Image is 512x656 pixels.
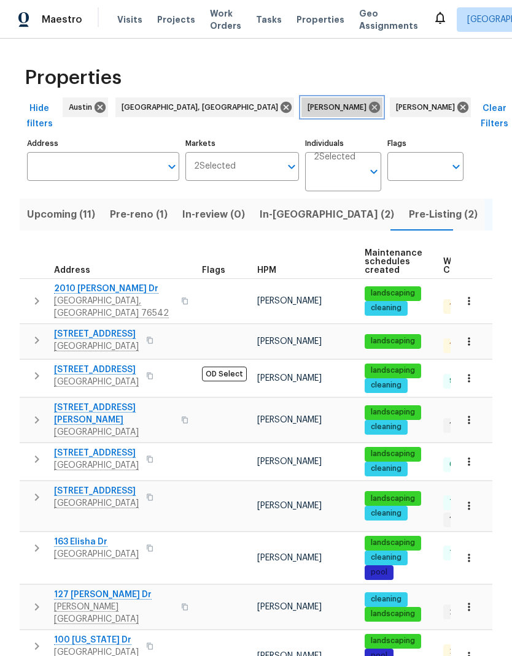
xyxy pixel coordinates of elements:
span: Clear Filters [479,101,509,131]
span: cleaning [366,552,406,563]
div: [PERSON_NAME] [301,97,382,117]
span: In-review (0) [182,206,245,223]
span: cleaning [366,380,406,391]
button: Open [365,163,382,180]
span: cleaning [366,422,406,432]
span: [PERSON_NAME] [308,101,371,113]
span: Properties [25,72,122,84]
span: 9 Done [444,376,480,386]
span: 7 Done [444,548,480,559]
span: 1 QC [444,340,471,351]
span: [GEOGRAPHIC_DATA], [GEOGRAPHIC_DATA] [122,101,283,113]
label: Markets [185,140,300,147]
span: Tasks [256,15,282,24]
button: Open [448,158,465,175]
span: Maestro [42,13,82,26]
div: [GEOGRAPHIC_DATA], [GEOGRAPHIC_DATA] [115,97,294,117]
span: cleaning [366,508,406,519]
span: 2 Selected [314,152,355,162]
span: landscaping [366,365,420,376]
span: [PERSON_NAME] [257,457,322,466]
span: Properties [297,13,344,26]
span: Flags [202,266,225,275]
span: 2 Selected [194,161,236,172]
span: In-[GEOGRAPHIC_DATA] (2) [260,206,394,223]
label: Individuals [305,140,381,147]
span: cleaning [366,303,406,313]
span: landscaping [366,636,420,646]
div: Austin [63,97,108,117]
span: 2 WIP [444,607,474,617]
button: Open [163,158,180,175]
span: landscaping [366,336,420,346]
span: Work Orders [210,7,241,32]
span: [PERSON_NAME] [257,603,322,611]
span: 7 Done [444,497,480,508]
span: [PERSON_NAME] [257,374,322,383]
span: Upcoming (11) [27,206,95,223]
span: Geo Assignments [359,7,418,32]
span: [PERSON_NAME] [257,416,322,424]
span: HPM [257,266,276,275]
span: Maintenance schedules created [365,249,422,275]
button: Open [283,158,300,175]
div: [PERSON_NAME] [390,97,471,117]
span: Pre-reno (1) [110,206,168,223]
span: landscaping [366,449,420,459]
label: Address [27,140,179,147]
span: cleaning [366,463,406,474]
span: Address [54,266,90,275]
span: landscaping [366,494,420,504]
span: 6 Done [444,459,480,470]
span: cleaning [366,594,406,605]
span: [PERSON_NAME] [257,554,322,562]
span: Hide filters [25,101,54,131]
button: Hide filters [20,97,59,135]
span: landscaping [366,609,420,619]
span: 1 WIP [444,420,472,430]
span: [PERSON_NAME] [257,297,322,305]
span: OD Select [202,367,247,381]
label: Flags [387,140,464,147]
span: Visits [117,13,142,26]
span: [PERSON_NAME] [257,337,322,346]
span: Pre-Listing (2) [409,206,478,223]
span: Projects [157,13,195,26]
span: landscaping [366,538,420,548]
span: pool [366,567,392,578]
span: [PERSON_NAME] [257,502,322,510]
span: 1 QC [444,301,471,311]
span: landscaping [366,407,420,418]
span: [PERSON_NAME] [396,101,460,113]
span: 1 Accepted [444,514,496,525]
span: Austin [69,101,97,113]
span: landscaping [366,288,420,299]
